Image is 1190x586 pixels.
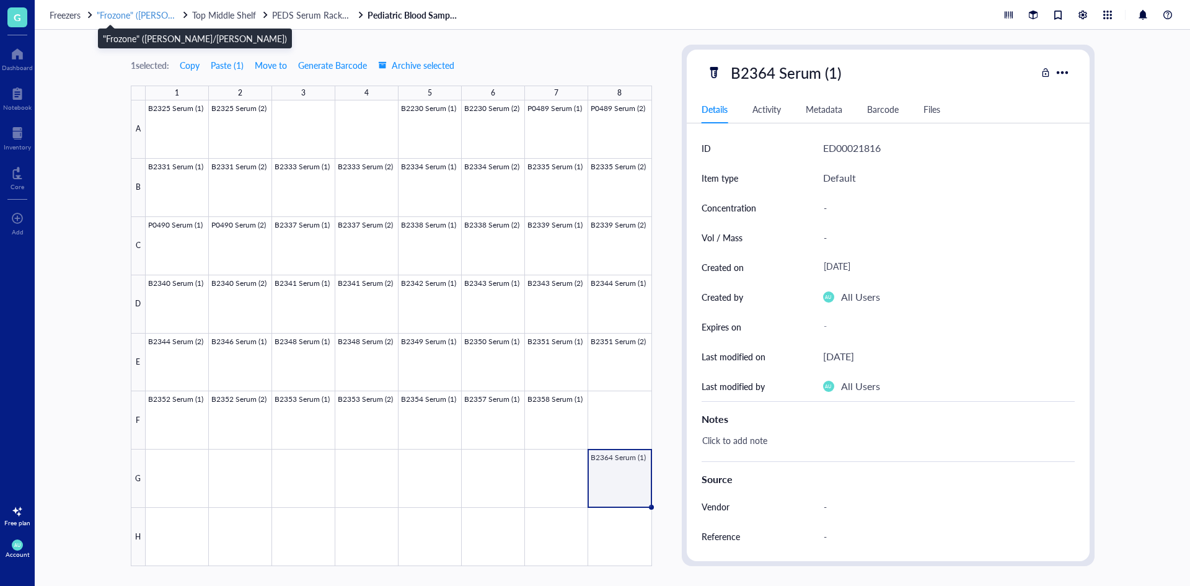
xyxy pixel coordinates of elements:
[50,9,94,20] a: Freezers
[491,85,495,101] div: 6
[818,256,1070,278] div: [DATE]
[702,231,743,244] div: Vol / Mass
[179,55,200,75] button: Copy
[6,551,30,558] div: Account
[254,55,288,75] button: Move to
[702,530,740,543] div: Reference
[131,217,146,275] div: C
[825,384,831,389] span: AU
[238,85,242,101] div: 2
[923,102,940,116] div: Files
[823,348,854,365] div: [DATE]
[702,500,729,513] div: Vendor
[4,123,31,151] a: Inventory
[702,201,756,215] div: Concentration
[11,183,24,190] div: Core
[131,391,146,450] div: F
[131,334,146,392] div: E
[617,85,622,101] div: 8
[725,60,847,86] div: B2364 Serum (1)
[823,140,881,156] div: ED00021816
[364,85,369,101] div: 4
[131,275,146,334] div: D
[131,100,146,159] div: A
[825,295,831,300] span: AU
[97,9,281,21] span: "Frozone" ([PERSON_NAME]/[PERSON_NAME])
[50,9,81,21] span: Freezers
[14,9,21,25] span: G
[823,170,856,186] div: Default
[702,412,1075,427] div: Notes
[818,523,1070,549] div: -
[2,64,33,71] div: Dashboard
[12,228,24,236] div: Add
[131,159,146,217] div: B
[841,378,880,394] div: All Users
[97,9,190,20] a: "Frozone" ([PERSON_NAME]/[PERSON_NAME])
[14,543,20,548] span: AU
[702,290,743,304] div: Created by
[210,55,244,75] button: Paste (1)
[192,9,365,20] a: Top Middle ShelfPEDS Serum Rack 3 (B#s)
[702,141,711,155] div: ID
[702,320,741,334] div: Expires on
[3,104,32,111] div: Notebook
[131,450,146,508] div: G
[378,60,454,70] span: Archive selected
[11,163,24,190] a: Core
[702,380,765,393] div: Last modified by
[103,32,287,45] div: "Frozone" ([PERSON_NAME]/[PERSON_NAME])
[702,102,728,116] div: Details
[377,55,455,75] button: Archive selected
[806,102,842,116] div: Metadata
[554,85,558,101] div: 7
[697,432,1070,461] div: Click to add note
[180,60,200,70] span: Copy
[4,143,31,151] div: Inventory
[131,58,169,72] div: 1 selected:
[702,171,738,185] div: Item type
[297,55,368,75] button: Generate Barcode
[867,102,899,116] div: Barcode
[818,494,1070,520] div: -
[2,44,33,71] a: Dashboard
[818,316,1070,338] div: -
[255,60,287,70] span: Move to
[841,289,880,305] div: All Users
[752,102,781,116] div: Activity
[131,508,146,566] div: H
[192,9,256,21] span: Top Middle Shelf
[301,85,306,101] div: 3
[298,60,367,70] span: Generate Barcode
[702,472,1075,487] div: Source
[368,9,461,20] a: Pediatric Blood Samples Serum Box #57
[428,85,432,101] div: 5
[818,195,1070,221] div: -
[702,350,765,363] div: Last modified on
[272,9,371,21] span: PEDS Serum Rack 3 (B#s)
[4,519,30,526] div: Free plan
[3,84,32,111] a: Notebook
[818,224,1070,251] div: -
[702,260,744,274] div: Created on
[175,85,179,101] div: 1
